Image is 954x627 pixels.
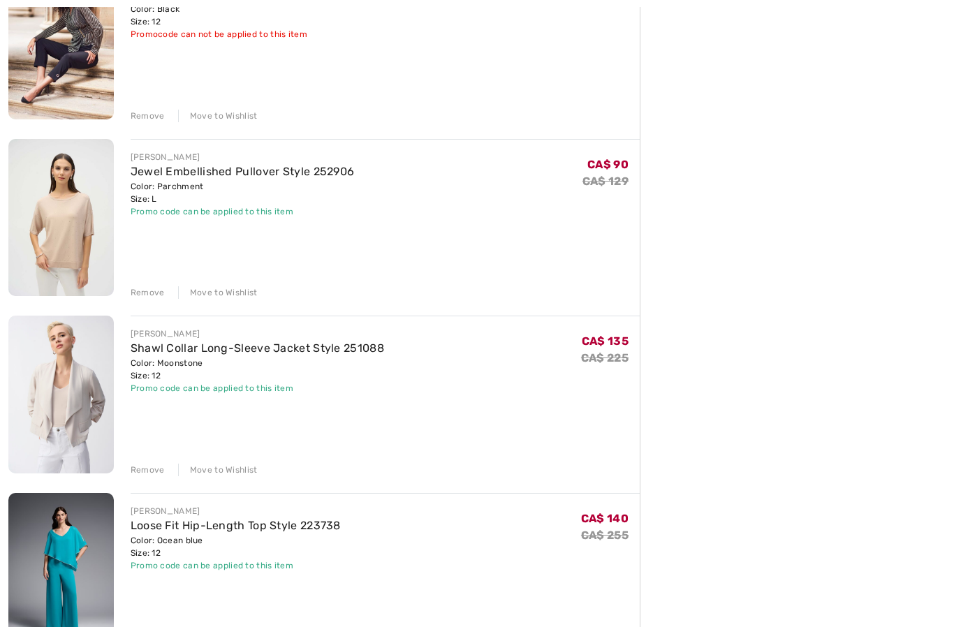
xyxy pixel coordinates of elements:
[8,316,114,473] img: Shawl Collar Long-Sleeve Jacket Style 251088
[131,505,341,517] div: [PERSON_NAME]
[131,327,384,340] div: [PERSON_NAME]
[582,175,629,188] s: CA$ 129
[131,341,384,355] a: Shawl Collar Long-Sleeve Jacket Style 251088
[131,357,384,382] div: Color: Moonstone Size: 12
[131,464,165,476] div: Remove
[178,110,258,122] div: Move to Wishlist
[131,151,355,163] div: [PERSON_NAME]
[131,110,165,122] div: Remove
[582,334,629,348] span: CA$ 135
[587,158,629,171] span: CA$ 90
[131,180,355,205] div: Color: Parchment Size: L
[131,519,341,532] a: Loose Fit Hip-Length Top Style 223738
[581,529,629,542] s: CA$ 255
[131,3,329,28] div: Color: Black Size: 12
[178,464,258,476] div: Move to Wishlist
[178,286,258,299] div: Move to Wishlist
[131,559,341,572] div: Promo code can be applied to this item
[131,286,165,299] div: Remove
[8,139,114,297] img: Jewel Embellished Pullover Style 252906
[581,351,629,364] s: CA$ 225
[131,382,384,394] div: Promo code can be applied to this item
[131,534,341,559] div: Color: Ocean blue Size: 12
[131,205,355,218] div: Promo code can be applied to this item
[581,512,629,525] span: CA$ 140
[131,165,355,178] a: Jewel Embellished Pullover Style 252906
[131,28,329,40] div: Promocode can not be applied to this item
